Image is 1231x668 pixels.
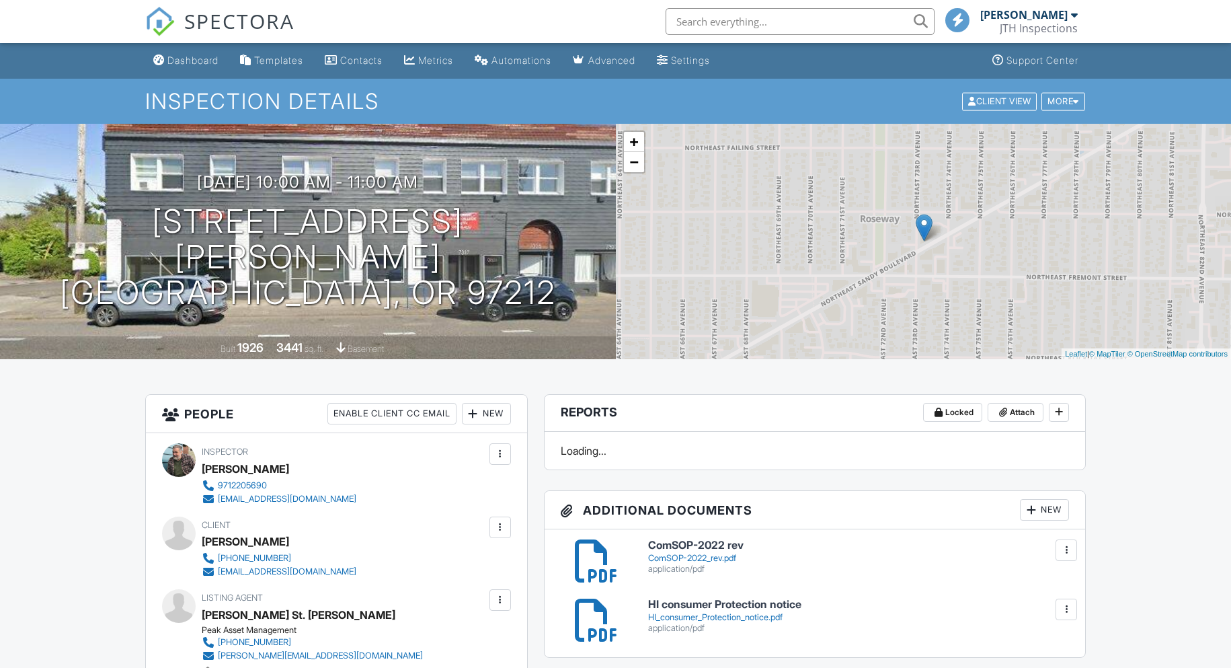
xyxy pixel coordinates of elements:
div: [PERSON_NAME][EMAIL_ADDRESS][DOMAIN_NAME] [218,651,423,661]
div: 9712205690 [218,480,267,491]
a: [PHONE_NUMBER] [202,636,423,649]
a: Zoom in [624,132,644,152]
div: Contacts [340,54,383,66]
a: Contacts [319,48,388,73]
a: [PHONE_NUMBER] [202,552,356,565]
div: [EMAIL_ADDRESS][DOMAIN_NAME] [218,494,356,505]
a: Dashboard [148,48,224,73]
div: Advanced [588,54,635,66]
div: [PERSON_NAME] [980,8,1068,22]
div: Automations [491,54,551,66]
a: [PERSON_NAME][EMAIL_ADDRESS][DOMAIN_NAME] [202,649,423,663]
h6: HI consumer Protection notice [648,599,1070,611]
div: 1926 [237,340,264,355]
div: [PERSON_NAME] [202,531,289,552]
input: Search everything... [666,8,935,35]
a: Settings [651,48,715,73]
div: application/pdf [648,564,1070,574]
a: 9712205690 [202,479,356,492]
div: Client View [962,92,1037,110]
h6: ComSOP-2022 rev [648,540,1070,552]
div: [EMAIL_ADDRESS][DOMAIN_NAME] [218,566,356,577]
a: Metrics [399,48,459,73]
a: Support Center [987,48,1084,73]
div: | [1062,348,1231,360]
h1: Inspection Details [145,89,1086,113]
span: Listing Agent [202,593,263,603]
a: ComSOP-2022 rev ComSOP-2022_rev.pdf application/pdf [648,540,1070,574]
img: The Best Home Inspection Software - Spectora [145,7,175,36]
h3: Additional Documents [545,491,1086,529]
a: SPECTORA [145,18,294,46]
a: [EMAIL_ADDRESS][DOMAIN_NAME] [202,492,356,506]
h3: [DATE] 10:00 am - 11:00 am [197,173,418,191]
div: Templates [254,54,303,66]
div: New [1020,499,1069,521]
a: [EMAIL_ADDRESS][DOMAIN_NAME] [202,565,356,579]
span: sq. ft. [305,344,323,354]
div: Dashboard [167,54,219,66]
h1: [STREET_ADDRESS][PERSON_NAME] [GEOGRAPHIC_DATA], OR 97212 [22,204,594,310]
span: SPECTORA [184,7,294,35]
div: HI_consumer_Protection_notice.pdf [648,612,1070,623]
div: Support Center [1006,54,1078,66]
span: Inspector [202,447,248,457]
span: Client [202,520,231,530]
span: basement [348,344,384,354]
a: Automations (Basic) [469,48,557,73]
div: Enable Client CC Email [327,403,456,424]
div: JTH Inspections [1000,22,1078,35]
div: [PERSON_NAME] [202,459,289,479]
div: New [462,403,511,424]
div: application/pdf [648,623,1070,634]
a: Client View [961,96,1040,106]
a: [PERSON_NAME] St. [PERSON_NAME] [202,605,395,625]
span: Built [221,344,235,354]
div: [PHONE_NUMBER] [218,637,291,648]
a: HI consumer Protection notice HI_consumer_Protection_notice.pdf application/pdf [648,599,1070,633]
a: © OpenStreetMap contributors [1127,350,1228,358]
div: Metrics [418,54,453,66]
a: Zoom out [624,152,644,172]
a: © MapTiler [1089,350,1125,358]
a: Advanced [567,48,641,73]
div: Settings [671,54,710,66]
a: Leaflet [1065,350,1087,358]
div: ComSOP-2022_rev.pdf [648,553,1070,564]
div: 3441 [276,340,303,355]
div: Peak Asset Management [202,625,434,636]
div: More [1041,92,1085,110]
h3: People [146,395,527,433]
div: [PHONE_NUMBER] [218,553,291,564]
a: Templates [235,48,309,73]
